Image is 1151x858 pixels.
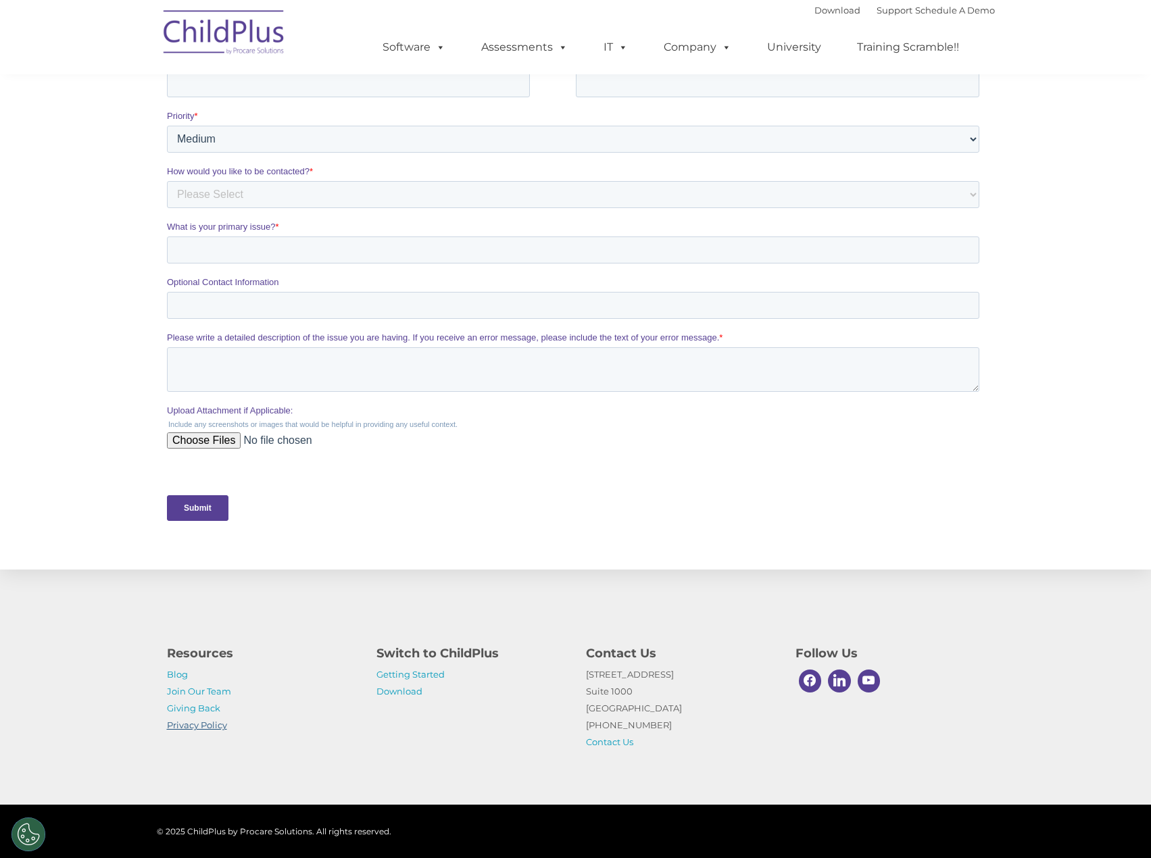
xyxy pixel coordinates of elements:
a: Join Our Team [167,686,231,697]
a: Giving Back [167,703,220,713]
p: [STREET_ADDRESS] Suite 1000 [GEOGRAPHIC_DATA] [PHONE_NUMBER] [586,666,775,751]
h4: Contact Us [586,644,775,663]
font: | [814,5,995,16]
a: Schedule A Demo [915,5,995,16]
span: © 2025 ChildPlus by Procare Solutions. All rights reserved. [157,826,391,836]
h4: Switch to ChildPlus [376,644,566,663]
a: Linkedin [825,666,854,696]
a: Support [877,5,912,16]
span: Last name [409,78,450,89]
h4: Resources [167,644,356,663]
a: Assessments [468,34,581,61]
button: Cookies Settings [11,817,45,851]
a: Privacy Policy [167,720,227,730]
a: Facebook [795,666,825,696]
a: Download [376,686,422,697]
a: Training Scramble!! [843,34,973,61]
a: Blog [167,669,188,680]
a: Contact Us [586,736,633,747]
a: Company [650,34,745,61]
a: IT [590,34,641,61]
a: Getting Started [376,669,445,680]
h4: Follow Us [795,644,985,663]
span: Phone number [409,134,466,144]
a: University [754,34,835,61]
a: Download [814,5,860,16]
img: ChildPlus by Procare Solutions [157,1,292,68]
a: Youtube [854,666,884,696]
a: Software [369,34,459,61]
